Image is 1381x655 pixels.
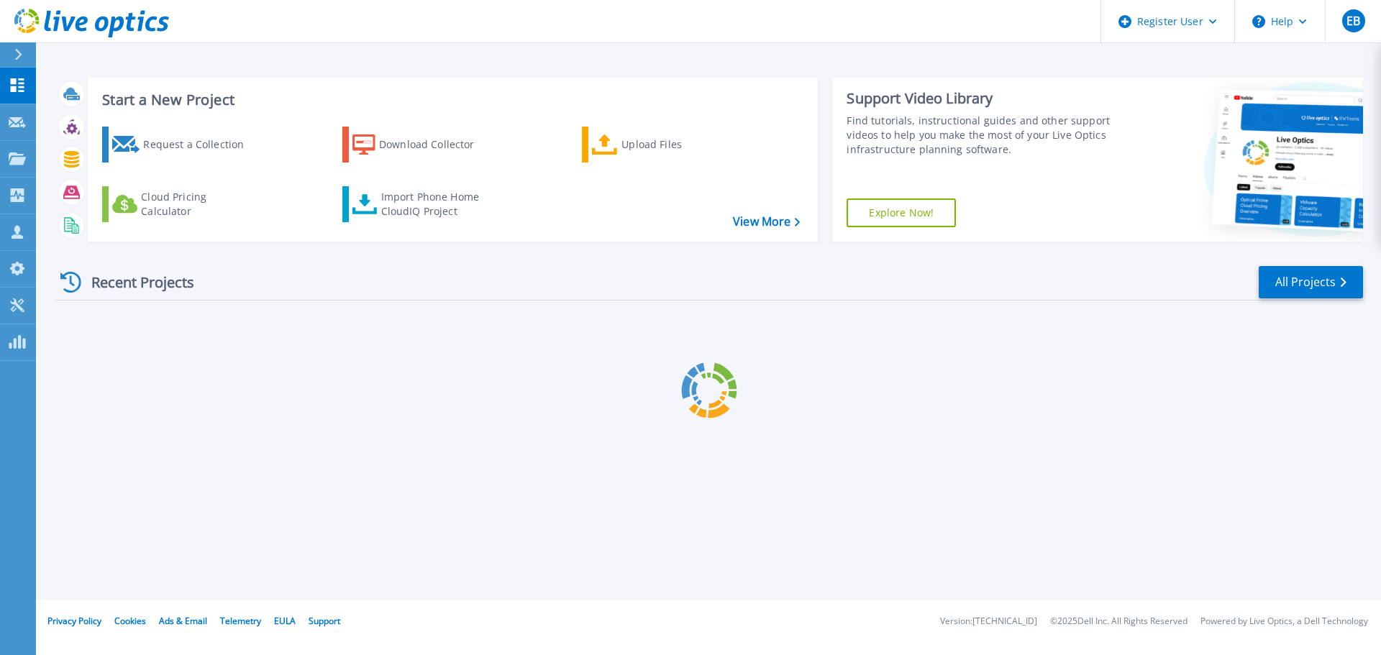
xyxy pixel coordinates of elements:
div: Download Collector [379,130,494,159]
a: View More [733,215,800,229]
div: Find tutorials, instructional guides and other support videos to help you make the most of your L... [847,114,1117,157]
li: © 2025 Dell Inc. All Rights Reserved [1050,617,1188,626]
a: Request a Collection [102,127,263,162]
a: Support [309,615,340,627]
div: Import Phone Home CloudIQ Project [381,190,493,219]
a: Download Collector [342,127,503,162]
li: Version: [TECHNICAL_ID] [940,617,1037,626]
a: Explore Now! [847,198,956,227]
div: Upload Files [621,130,737,159]
div: Support Video Library [847,89,1117,108]
a: All Projects [1259,266,1363,298]
div: Recent Projects [55,265,214,300]
span: EB [1346,15,1360,27]
div: Cloud Pricing Calculator [141,190,256,219]
a: Privacy Policy [47,615,101,627]
a: Upload Files [582,127,742,162]
a: EULA [274,615,296,627]
h3: Start a New Project [102,92,800,108]
a: Telemetry [220,615,261,627]
a: Cookies [114,615,146,627]
a: Cloud Pricing Calculator [102,186,263,222]
a: Ads & Email [159,615,207,627]
li: Powered by Live Optics, a Dell Technology [1200,617,1368,626]
div: Request a Collection [143,130,258,159]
